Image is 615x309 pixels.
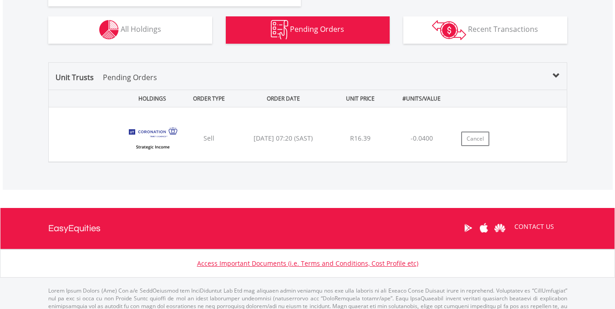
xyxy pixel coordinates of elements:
p: Pending Orders [103,72,157,83]
span: Pending Orders [290,24,344,34]
div: ORDER TYPE [183,90,235,107]
button: Cancel [461,132,489,146]
a: Apple [476,214,492,242]
div: -0.0400 [391,134,453,143]
div: Sell [183,134,235,143]
a: EasyEquities [48,208,101,249]
img: holdings-wht.png [99,20,119,40]
span: R16.39 [350,134,371,142]
div: ORDER DATE [237,90,330,107]
a: Access Important Documents (i.e. Terms and Conditions, Cost Profile etc) [197,259,418,268]
span: All Holdings [121,24,161,34]
button: Pending Orders [226,16,390,44]
img: pending_instructions-wht.png [271,20,288,40]
button: Recent Transactions [403,16,567,44]
a: Huawei [492,214,508,242]
a: CONTACT US [508,214,560,239]
div: UNIT PRICE [332,90,389,107]
a: Google Play [460,214,476,242]
div: #UNITS/VALUE [391,90,453,107]
span: Recent Transactions [468,24,538,34]
div: [DATE] 07:20 (SAST) [237,134,330,143]
div: HOLDINGS [119,90,182,107]
span: Unit Trusts [56,72,157,82]
button: All Holdings [48,16,212,44]
img: transactions-zar-wht.png [432,20,466,40]
img: UT.ZA.CSIB4.png [124,119,182,159]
